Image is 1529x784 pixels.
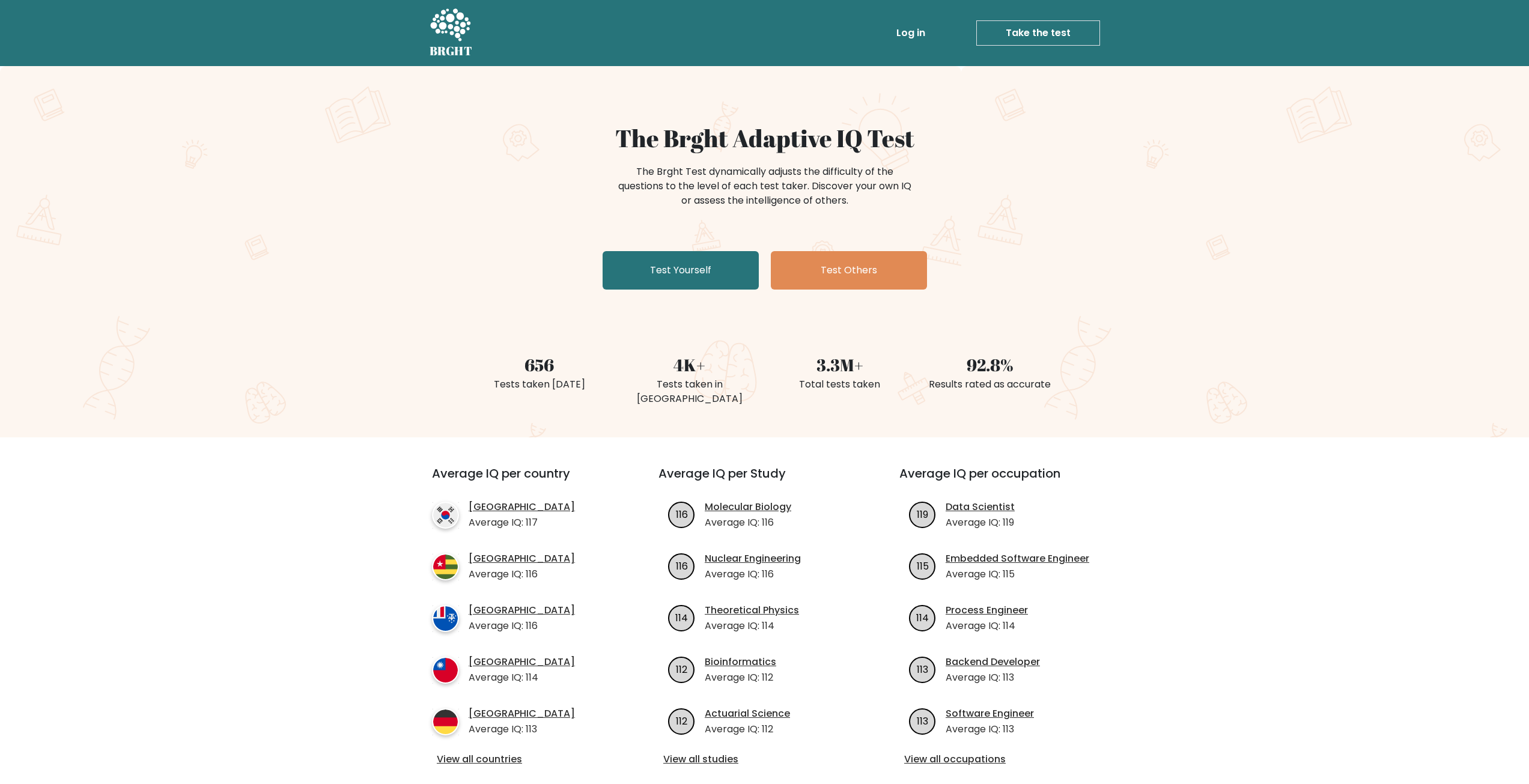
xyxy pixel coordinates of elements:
[946,670,1040,685] p: Average IQ: 113
[976,20,1100,46] a: Take the test
[917,559,929,573] text: 115
[946,603,1028,618] a: Process Engineer
[432,708,459,735] img: country
[469,603,575,618] a: [GEOGRAPHIC_DATA]
[622,377,758,406] div: Tests taken in [GEOGRAPHIC_DATA]
[472,352,607,377] div: 656
[676,559,688,573] text: 116
[469,515,575,530] p: Average IQ: 117
[622,352,758,377] div: 4K+
[658,466,871,495] h3: Average IQ per Study
[922,377,1058,392] div: Results rated as accurate
[432,466,615,495] h3: Average IQ per country
[437,752,610,767] a: View all countries
[705,655,776,669] a: Bioinformatics
[705,722,790,737] p: Average IQ: 112
[904,752,1107,767] a: View all occupations
[899,466,1111,495] h3: Average IQ per occupation
[469,670,575,685] p: Average IQ: 114
[472,377,607,392] div: Tests taken [DATE]
[432,502,459,529] img: country
[946,567,1089,582] p: Average IQ: 115
[615,165,915,208] div: The Brght Test dynamically adjusts the difficulty of the questions to the level of each test take...
[946,515,1015,530] p: Average IQ: 119
[469,655,575,669] a: [GEOGRAPHIC_DATA]
[469,500,575,514] a: [GEOGRAPHIC_DATA]
[705,603,799,618] a: Theoretical Physics
[772,377,908,392] div: Total tests taken
[676,662,687,676] text: 112
[663,752,866,767] a: View all studies
[771,251,927,290] a: Test Others
[705,567,801,582] p: Average IQ: 116
[946,619,1028,633] p: Average IQ: 114
[705,500,791,514] a: Molecular Biology
[676,714,687,728] text: 112
[705,619,799,633] p: Average IQ: 114
[946,655,1040,669] a: Backend Developer
[430,5,473,61] a: BRGHT
[676,507,688,521] text: 116
[469,567,575,582] p: Average IQ: 116
[675,610,688,624] text: 114
[472,124,1058,153] h1: The Brght Adaptive IQ Test
[916,610,929,624] text: 114
[432,605,459,632] img: country
[705,515,791,530] p: Average IQ: 116
[917,507,928,521] text: 119
[705,552,801,566] a: Nuclear Engineering
[946,707,1034,721] a: Software Engineer
[432,657,459,684] img: country
[603,251,759,290] a: Test Yourself
[946,722,1034,737] p: Average IQ: 113
[892,21,930,45] a: Log in
[705,707,790,721] a: Actuarial Science
[469,552,575,566] a: [GEOGRAPHIC_DATA]
[469,619,575,633] p: Average IQ: 116
[469,722,575,737] p: Average IQ: 113
[917,662,928,676] text: 113
[432,553,459,580] img: country
[946,500,1015,514] a: Data Scientist
[946,552,1089,566] a: Embedded Software Engineer
[430,44,473,58] h5: BRGHT
[705,670,776,685] p: Average IQ: 112
[922,352,1058,377] div: 92.8%
[772,352,908,377] div: 3.3M+
[469,707,575,721] a: [GEOGRAPHIC_DATA]
[917,714,928,728] text: 113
